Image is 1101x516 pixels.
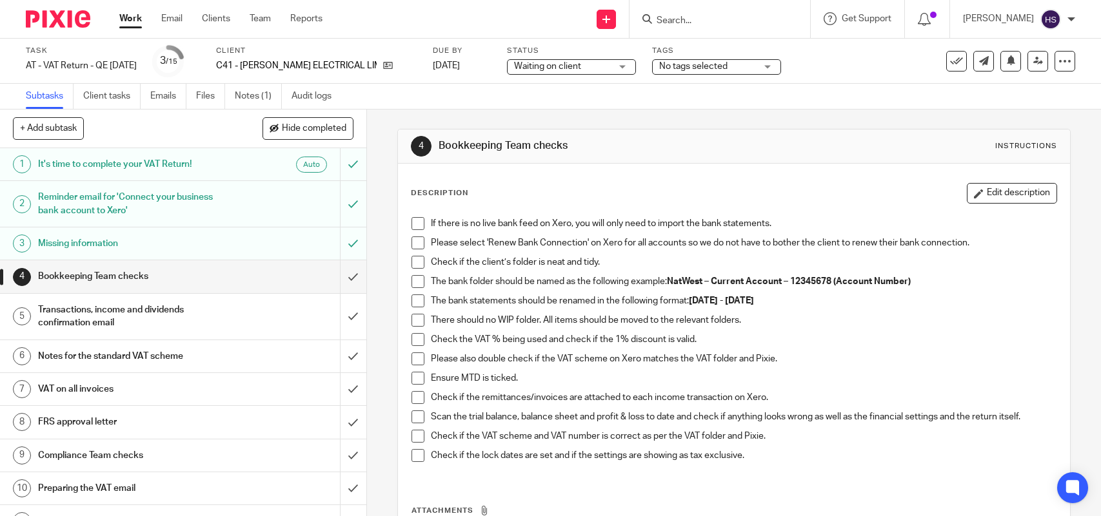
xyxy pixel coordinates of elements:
div: 10 [13,479,31,497]
label: Status [507,46,636,56]
p: Check if the lock dates are set and if the settings are showing as tax exclusive. [431,449,1056,462]
p: Check if the remittances/invoices are attached to each income transaction on Xero. [431,391,1056,404]
p: Scan the trial balance, balance sheet and profit & loss to date and check if anything looks wrong... [431,410,1056,423]
button: + Add subtask [13,117,84,139]
p: If there is no live bank feed on Xero, you will only need to import the bank statements. [431,217,1056,230]
a: Emails [150,84,186,109]
h1: VAT on all invoices [38,379,231,399]
p: The bank statements should be renamed in the following format: [431,294,1056,307]
div: 3 [160,53,177,68]
a: Client tasks [83,84,141,109]
div: 1 [13,155,31,173]
a: Reports [290,12,322,25]
span: Waiting on client [514,62,581,71]
label: Tags [652,46,781,56]
p: Please also double check if the VAT scheme on Xero matches the VAT folder and Pixie. [431,352,1056,365]
div: 3 [13,234,31,253]
a: Audit logs [292,84,341,109]
p: [PERSON_NAME] [963,12,1034,25]
strong: [DATE] - [DATE] [689,296,754,305]
button: Edit description [967,183,1057,204]
p: Check the VAT % being used and check if the 1% discount is valid. [431,333,1056,346]
strong: NatWest – Current Account – 12345678 (Account Number) [667,277,911,286]
div: 9 [13,446,31,464]
div: Instructions [995,141,1057,151]
a: Files [196,84,225,109]
div: 8 [13,413,31,431]
span: Hide completed [282,124,346,134]
h1: Missing information [38,234,231,253]
a: Subtasks [26,84,74,109]
span: Get Support [842,14,891,23]
a: Work [119,12,142,25]
label: Due by [433,46,491,56]
p: Ensure MTD is ticked. [431,372,1056,385]
h1: Transactions, income and dividends confirmation email [38,300,231,333]
button: Hide completed [263,117,353,139]
h1: It's time to complete your VAT Return! [38,155,231,174]
a: Clients [202,12,230,25]
img: Pixie [26,10,90,28]
div: 6 [13,347,31,365]
p: Please select 'Renew Bank Connection' on Xero for all accounts so we do not have to bother the cl... [431,236,1056,249]
h1: Reminder email for 'Connect your business bank account to Xero' [38,187,231,220]
h1: Compliance Team checks [38,446,231,465]
div: 4 [411,136,431,157]
a: Notes (1) [235,84,282,109]
span: No tags selected [659,62,728,71]
a: Email [161,12,183,25]
h1: FRS approval letter [38,412,231,432]
div: AT - VAT Return - QE [DATE] [26,59,137,72]
p: C41 - [PERSON_NAME] ELECTRICAL LIMITED [216,59,377,72]
label: Task [26,46,137,56]
span: Attachments [412,507,473,514]
a: Team [250,12,271,25]
div: AT - VAT Return - QE 30-09-2025 [26,59,137,72]
p: Description [411,188,468,198]
span: [DATE] [433,61,460,70]
div: 7 [13,380,31,398]
div: 2 [13,195,31,213]
h1: Bookkeeping Team checks [439,139,762,153]
label: Client [216,46,417,56]
h1: Bookkeeping Team checks [38,267,231,286]
p: There should no WIP folder. All items should be moved to the relevant folders. [431,314,1056,327]
div: Auto [296,157,327,173]
p: The bank folder should be named as the following example: [431,275,1056,288]
small: /15 [166,58,177,65]
img: svg%3E [1040,9,1061,30]
h1: Preparing the VAT email [38,479,231,498]
p: Check if the VAT scheme and VAT number is correct as per the VAT folder and Pixie. [431,430,1056,443]
input: Search [655,15,771,27]
div: 5 [13,307,31,325]
div: 4 [13,268,31,286]
p: Check if the client’s folder is neat and tidy. [431,256,1056,269]
h1: Notes for the standard VAT scheme [38,347,231,366]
